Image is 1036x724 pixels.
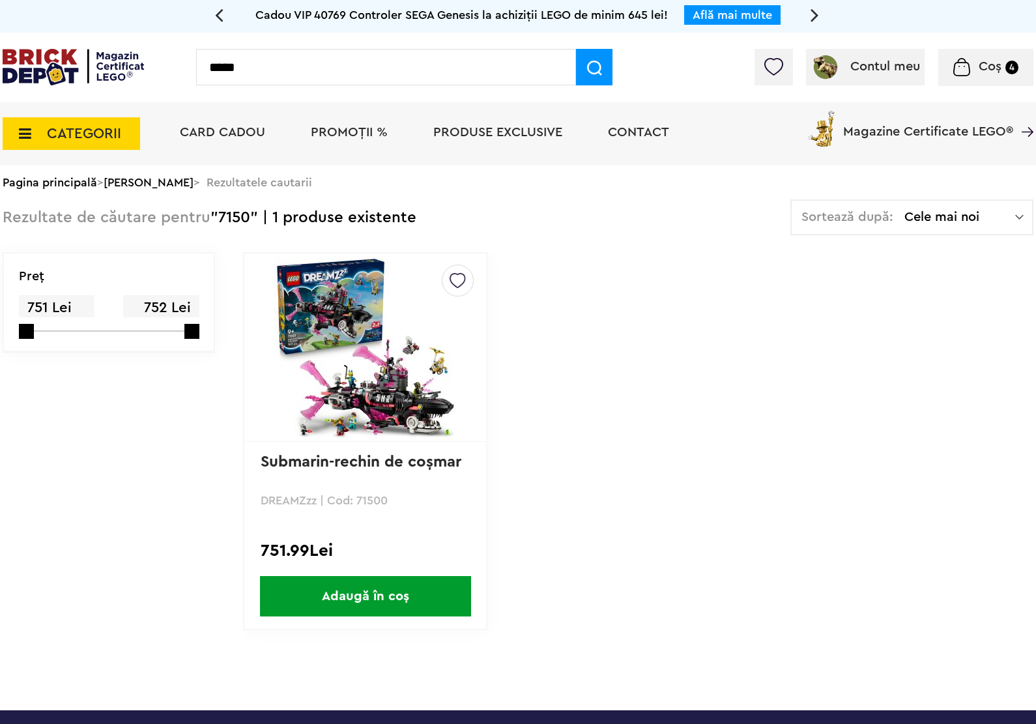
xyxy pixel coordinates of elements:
[123,295,199,321] span: 752 Lei
[180,126,265,139] a: Card Cadou
[904,210,1015,224] span: Cele mai noi
[244,576,486,616] a: Adaugă în coș
[311,126,388,139] a: PROMOȚII %
[104,177,194,188] a: [PERSON_NAME]
[19,295,94,321] span: 751 Lei
[261,454,461,470] a: Submarin-rechin de coşmar
[979,60,1001,73] span: Coș
[3,210,210,225] span: Rezultate de căutare pentru
[47,126,121,141] span: CATEGORII
[3,166,1033,199] div: > > Rezultatele cautarii
[843,108,1013,138] span: Magazine Certificate LEGO®
[261,495,470,506] p: DREAMZzz | Cod: 71500
[255,9,668,21] span: Cadou VIP 40769 Controler SEGA Genesis la achiziții LEGO de minim 645 lei!
[608,126,669,139] a: Contact
[1013,108,1033,121] a: Magazine Certificate LEGO®
[801,210,893,224] span: Sortează după:
[3,177,97,188] a: Pagina principală
[1005,61,1018,74] small: 4
[850,60,920,73] span: Contul meu
[19,270,44,283] p: Preţ
[3,199,416,237] div: "7150" | 1 produse existente
[261,542,470,559] div: 751.99Lei
[693,9,772,21] a: Află mai multe
[274,256,457,439] img: Submarin-rechin de coşmar
[260,576,471,616] span: Adaugă în coș
[433,126,562,139] a: Produse exclusive
[811,60,920,73] a: Contul meu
